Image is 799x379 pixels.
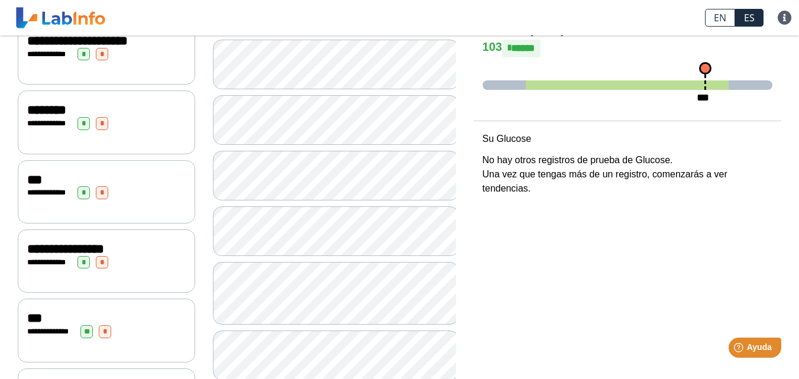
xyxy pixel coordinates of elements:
iframe: Help widget launcher [694,333,786,366]
a: EN [705,9,735,27]
a: ES [735,9,764,27]
p: Su Glucose [483,132,772,146]
h4: 103 [483,40,772,57]
p: No hay otros registros de prueba de Glucose. Una vez que tengas más de un registro, comenzarás a ... [483,153,772,196]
